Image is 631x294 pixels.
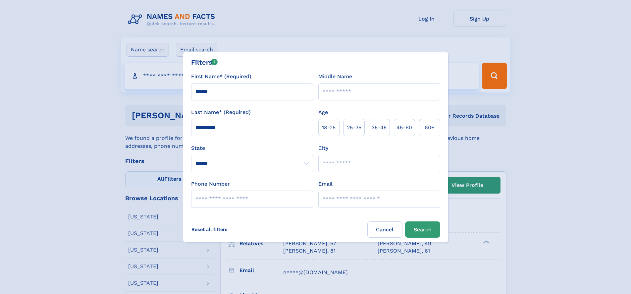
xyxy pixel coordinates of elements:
[322,124,336,132] span: 18‑25
[191,108,251,116] label: Last Name* (Required)
[318,108,328,116] label: Age
[191,180,230,188] label: Phone Number
[318,73,352,81] label: Middle Name
[405,221,440,238] button: Search
[396,124,412,132] span: 45‑60
[318,180,333,188] label: Email
[318,144,328,152] label: City
[187,221,232,237] label: Reset all filters
[367,221,402,238] label: Cancel
[191,144,313,152] label: State
[347,124,361,132] span: 25‑35
[372,124,387,132] span: 35‑45
[191,73,251,81] label: First Name* (Required)
[191,57,218,67] div: Filters
[425,124,435,132] span: 60+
